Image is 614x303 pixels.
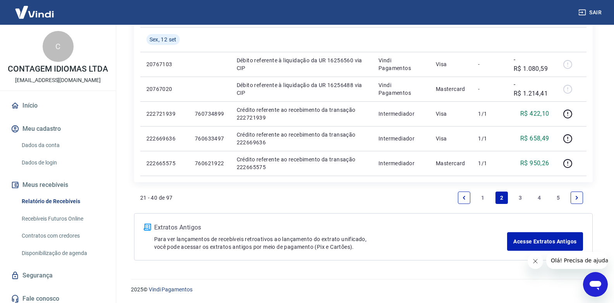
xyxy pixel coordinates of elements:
[378,110,423,118] p: Intermediador
[237,156,366,171] p: Crédito referente ao recebimento da transação 222665575
[195,110,224,118] p: 760734899
[195,135,224,142] p: 760633497
[9,267,107,284] a: Segurança
[131,286,595,294] p: 2025 ©
[378,159,423,167] p: Intermediador
[507,232,583,251] a: Acesse Extratos Antigos
[146,85,182,93] p: 20767020
[552,192,564,204] a: Page 5
[237,106,366,122] p: Crédito referente ao recebimento da transação 222721939
[146,135,182,142] p: 222669636
[19,228,107,244] a: Contratos com credores
[495,192,508,204] a: Page 2 is your current page
[436,60,466,68] p: Visa
[455,188,586,207] ul: Pagination
[237,56,366,72] p: Débito referente à liquidação da UR 16256560 via CIP
[149,286,193,293] a: Vindi Pagamentos
[436,85,466,93] p: Mastercard
[146,60,182,68] p: 20767103
[528,253,543,269] iframe: Fechar mensagem
[520,109,549,118] p: R$ 422,10
[478,85,501,93] p: -
[476,192,489,204] a: Page 1
[19,193,107,209] a: Relatório de Recebíveis
[146,159,182,167] p: 222665575
[8,65,108,73] p: CONTAGEM IDIOMAS LTDA
[577,5,605,20] button: Sair
[533,192,545,204] a: Page 4
[378,135,423,142] p: Intermediador
[19,211,107,227] a: Recebíveis Futuros Online
[15,76,101,84] p: [EMAIL_ADDRESS][DOMAIN_NAME]
[5,5,65,12] span: Olá! Precisa de ajuda?
[9,97,107,114] a: Início
[146,110,182,118] p: 222721939
[237,81,366,97] p: Débito referente à liquidação da UR 16256488 via CIP
[520,159,549,168] p: R$ 950,26
[583,272,608,297] iframe: Botão para abrir a janela de mensagens
[478,159,501,167] p: 1/1
[436,159,466,167] p: Mastercard
[458,192,470,204] a: Previous page
[140,194,173,202] p: 21 - 40 de 97
[478,60,501,68] p: -
[43,31,74,62] div: C
[514,55,549,74] p: -R$ 1.080,59
[9,176,107,193] button: Meus recebíveis
[195,159,224,167] p: 760621922
[154,223,507,232] p: Extratos Antigos
[436,135,466,142] p: Visa
[546,252,608,269] iframe: Mensagem da empresa
[9,0,60,24] img: Vindi
[520,134,549,143] p: R$ 658,49
[150,36,177,43] span: Sex, 12 set
[514,192,526,204] a: Page 3
[19,155,107,171] a: Dados de login
[514,80,549,98] p: -R$ 1.214,41
[378,81,423,97] p: Vindi Pagamentos
[571,192,583,204] a: Next page
[478,110,501,118] p: 1/1
[237,131,366,146] p: Crédito referente ao recebimento da transação 222669636
[436,110,466,118] p: Visa
[378,56,423,72] p: Vindi Pagamentos
[19,245,107,261] a: Disponibilização de agenda
[9,120,107,137] button: Meu cadastro
[154,235,507,251] p: Para ver lançamentos de recebíveis retroativos ao lançamento do extrato unificado, você pode aces...
[19,137,107,153] a: Dados da conta
[478,135,501,142] p: 1/1
[144,224,151,231] img: ícone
